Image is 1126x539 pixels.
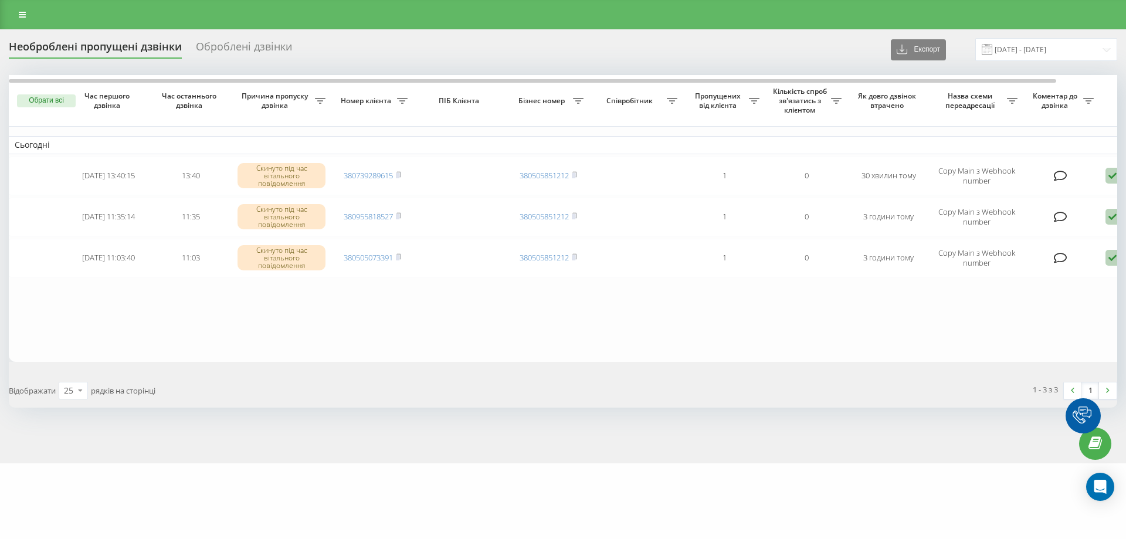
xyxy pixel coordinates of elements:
[344,170,393,181] a: 380739289615
[91,385,155,396] span: рядків на сторінці
[683,198,765,236] td: 1
[683,157,765,195] td: 1
[1081,382,1099,399] a: 1
[238,204,325,230] div: Скинуто під час вітального повідомлення
[847,198,930,236] td: 3 години тому
[930,157,1023,195] td: Copy Main з Webhook number
[891,39,946,60] button: Експорт
[765,157,847,195] td: 0
[683,239,765,277] td: 1
[238,163,325,189] div: Скинуто під час вітального повідомлення
[17,94,76,107] button: Обрати всі
[1029,91,1083,110] span: Коментар до дзвінка
[196,40,292,59] div: Оброблені дзвінки
[9,385,56,396] span: Відображати
[1086,473,1114,501] div: Open Intercom Messenger
[1033,384,1058,395] div: 1 - 3 з 3
[771,87,831,114] span: Кількість спроб зв'язатись з клієнтом
[520,170,569,181] a: 380505851212
[765,198,847,236] td: 0
[765,239,847,277] td: 0
[847,157,930,195] td: 30 хвилин тому
[150,157,232,195] td: 13:40
[64,385,73,396] div: 25
[935,91,1007,110] span: Назва схеми переадресації
[9,40,182,59] div: Необроблені пропущені дзвінки
[337,96,397,106] span: Номер клієнта
[847,239,930,277] td: 3 години тому
[930,198,1023,236] td: Copy Main з Webhook number
[67,157,150,195] td: [DATE] 13:40:15
[238,245,325,271] div: Скинуто під час вітального повідомлення
[67,239,150,277] td: [DATE] 11:03:40
[77,91,140,110] span: Час першого дзвінка
[930,239,1023,277] td: Copy Main з Webhook number
[150,198,232,236] td: 11:35
[520,211,569,222] a: 380505851212
[150,239,232,277] td: 11:03
[238,91,315,110] span: Причина пропуску дзвінка
[423,96,497,106] span: ПІБ Клієнта
[857,91,920,110] span: Як довго дзвінок втрачено
[595,96,667,106] span: Співробітник
[159,91,222,110] span: Час останнього дзвінка
[513,96,573,106] span: Бізнес номер
[344,252,393,263] a: 380505073391
[67,198,150,236] td: [DATE] 11:35:14
[689,91,749,110] span: Пропущених від клієнта
[344,211,393,222] a: 380955818527
[520,252,569,263] a: 380505851212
